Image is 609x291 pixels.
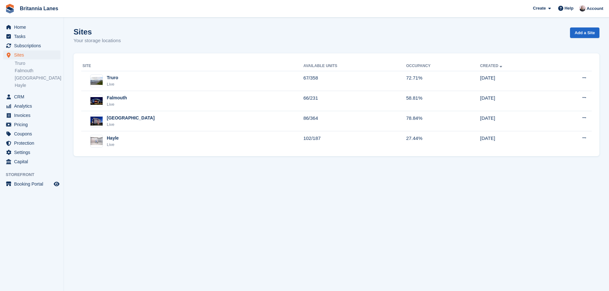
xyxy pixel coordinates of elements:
[107,121,155,128] div: Live
[3,148,60,157] a: menu
[406,111,480,131] td: 78.84%
[303,111,406,131] td: 86/364
[406,61,480,71] th: Occupancy
[406,131,480,151] td: 27.44%
[3,111,60,120] a: menu
[3,120,60,129] a: menu
[533,5,546,11] span: Create
[6,172,64,178] span: Storefront
[90,117,103,126] img: Image of Exeter site
[90,77,103,85] img: Image of Truro site
[3,157,60,166] a: menu
[480,64,504,68] a: Created
[303,61,406,71] th: Available Units
[14,32,52,41] span: Tasks
[74,37,121,44] p: Your storage locations
[53,180,60,188] a: Preview store
[107,101,127,108] div: Live
[3,41,60,50] a: menu
[3,50,60,59] a: menu
[406,71,480,91] td: 72.71%
[14,157,52,166] span: Capital
[14,50,52,59] span: Sites
[15,60,60,66] a: Truro
[3,102,60,111] a: menu
[565,5,574,11] span: Help
[81,61,303,71] th: Site
[15,75,60,81] a: [GEOGRAPHIC_DATA]
[14,111,52,120] span: Invoices
[14,180,52,188] span: Booking Portal
[14,23,52,32] span: Home
[14,102,52,111] span: Analytics
[90,137,103,145] img: Image of Hayle site
[14,92,52,101] span: CRM
[107,115,155,121] div: [GEOGRAPHIC_DATA]
[480,91,551,111] td: [DATE]
[5,4,15,13] img: stora-icon-8386f47178a22dfd0bd8f6a31ec36ba5ce8667c1dd55bd0f319d3a0aa187defe.svg
[107,135,119,142] div: Hayle
[480,131,551,151] td: [DATE]
[406,91,480,111] td: 58.81%
[17,3,61,14] a: Britannia Lanes
[3,92,60,101] a: menu
[74,27,121,36] h1: Sites
[107,81,118,88] div: Live
[14,139,52,148] span: Protection
[579,5,586,11] img: Alexandra Lane
[14,129,52,138] span: Coupons
[570,27,599,38] a: Add a Site
[15,82,60,88] a: Hayle
[107,74,118,81] div: Truro
[14,148,52,157] span: Settings
[3,23,60,32] a: menu
[14,120,52,129] span: Pricing
[303,71,406,91] td: 67/358
[303,131,406,151] td: 102/187
[303,91,406,111] td: 66/231
[587,5,603,12] span: Account
[14,41,52,50] span: Subscriptions
[480,111,551,131] td: [DATE]
[90,97,103,105] img: Image of Falmouth site
[107,142,119,148] div: Live
[107,95,127,101] div: Falmouth
[3,139,60,148] a: menu
[3,180,60,188] a: menu
[15,68,60,74] a: Falmouth
[480,71,551,91] td: [DATE]
[3,32,60,41] a: menu
[3,129,60,138] a: menu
